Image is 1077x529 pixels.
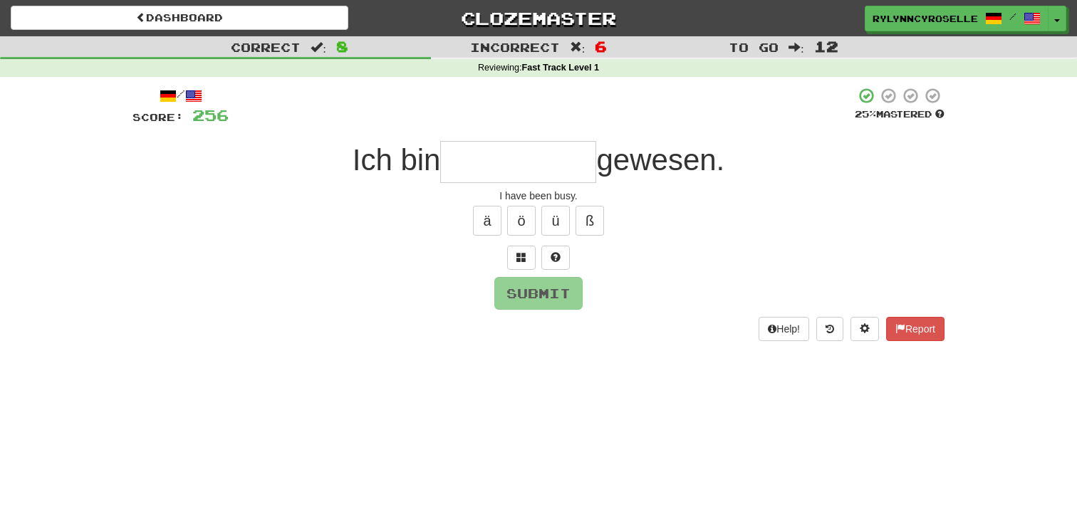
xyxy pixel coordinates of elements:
span: 25 % [855,108,876,120]
button: Round history (alt+y) [816,317,843,341]
span: 12 [814,38,838,55]
a: RylynnCyroselle / [865,6,1049,31]
span: : [311,41,326,53]
div: / [132,87,229,105]
span: gewesen. [596,143,724,177]
button: Report [886,317,945,341]
span: : [570,41,586,53]
span: Score: [132,111,184,123]
button: Switch sentence to multiple choice alt+p [507,246,536,270]
strong: Fast Track Level 1 [522,63,600,73]
span: / [1009,11,1016,21]
button: ö [507,206,536,236]
div: Mastered [855,108,945,121]
span: 6 [595,38,607,55]
div: I have been busy. [132,189,945,203]
span: Correct [231,40,301,54]
span: Incorrect [470,40,560,54]
button: Single letter hint - you only get 1 per sentence and score half the points! alt+h [541,246,570,270]
span: RylynnCyroselle [873,12,978,25]
span: 256 [192,106,229,124]
button: ß [576,206,604,236]
button: ü [541,206,570,236]
span: : [789,41,804,53]
span: Ich bin [353,143,441,177]
a: Clozemaster [370,6,707,31]
button: ä [473,206,501,236]
button: Submit [494,277,583,310]
span: To go [729,40,779,54]
a: Dashboard [11,6,348,30]
button: Help! [759,317,809,341]
span: 8 [336,38,348,55]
